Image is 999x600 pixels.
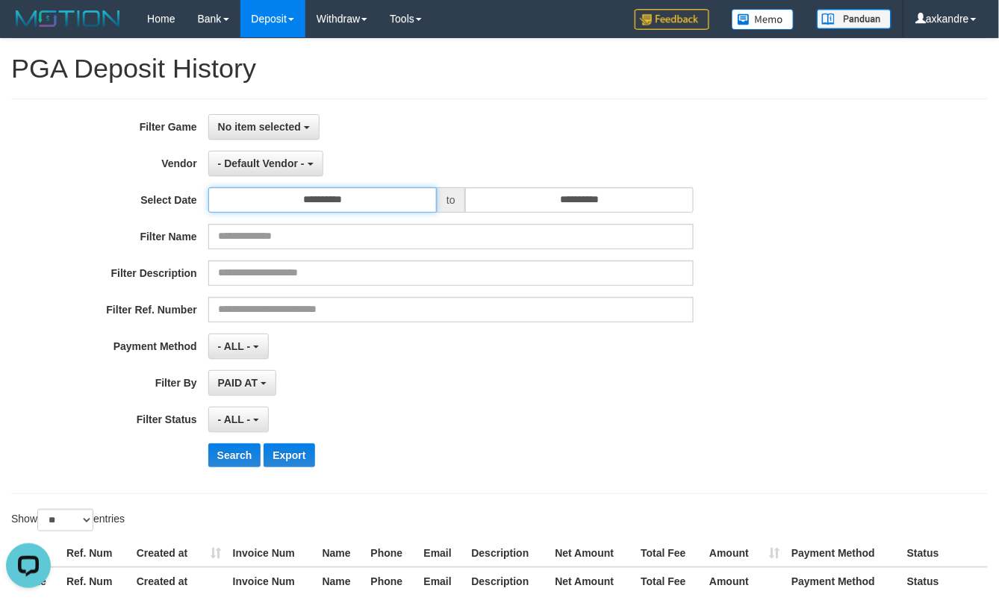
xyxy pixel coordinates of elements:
[317,567,365,595] th: Name
[703,567,785,595] th: Amount
[131,567,227,595] th: Created at
[208,370,276,396] button: PAID AT
[208,407,269,432] button: - ALL -
[37,509,93,531] select: Showentries
[264,443,314,467] button: Export
[635,9,709,30] img: Feedback.jpg
[703,540,785,567] th: Amount
[418,567,466,595] th: Email
[218,157,305,169] span: - Default Vendor -
[218,377,258,389] span: PAID AT
[550,540,635,567] th: Net Amount
[131,540,227,567] th: Created at
[365,540,418,567] th: Phone
[208,334,269,359] button: - ALL -
[208,443,261,467] button: Search
[208,151,323,176] button: - Default Vendor -
[466,567,550,595] th: Description
[785,540,901,567] th: Payment Method
[11,7,125,30] img: MOTION_logo.png
[418,540,466,567] th: Email
[466,540,550,567] th: Description
[635,567,703,595] th: Total Fee
[208,114,320,140] button: No item selected
[437,187,465,213] span: to
[317,540,365,567] th: Name
[785,567,901,595] th: Payment Method
[227,540,317,567] th: Invoice Num
[218,121,301,133] span: No item selected
[732,9,794,30] img: Button%20Memo.svg
[60,567,131,595] th: Ref. Num
[6,6,51,51] button: Open LiveChat chat widget
[11,509,125,531] label: Show entries
[227,567,317,595] th: Invoice Num
[901,567,988,595] th: Status
[635,540,703,567] th: Total Fee
[60,540,131,567] th: Ref. Num
[11,54,988,84] h1: PGA Deposit History
[901,540,988,567] th: Status
[817,9,891,29] img: panduan.png
[218,413,251,425] span: - ALL -
[550,567,635,595] th: Net Amount
[218,340,251,352] span: - ALL -
[365,567,418,595] th: Phone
